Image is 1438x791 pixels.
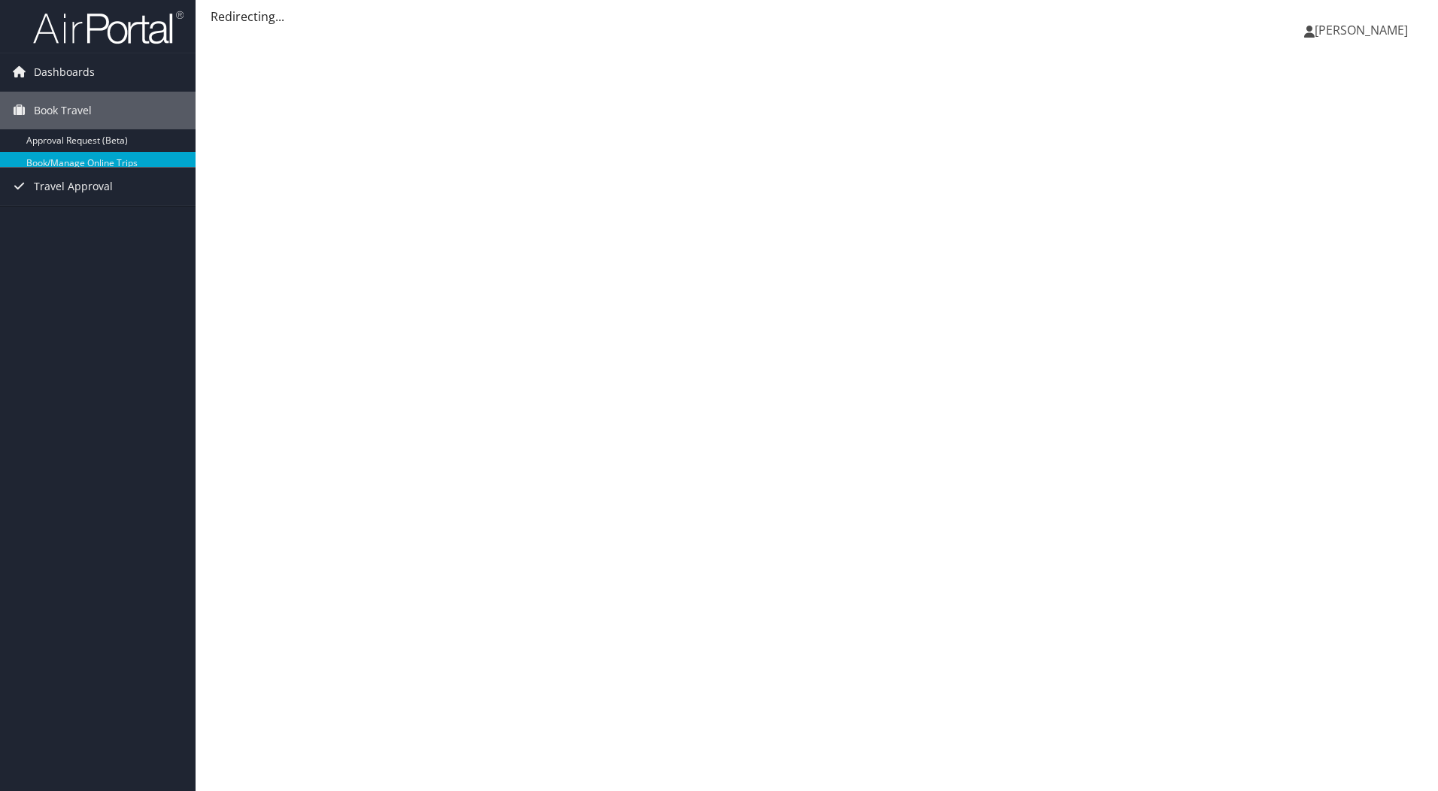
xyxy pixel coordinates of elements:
[1315,22,1408,38] span: [PERSON_NAME]
[34,92,92,129] span: Book Travel
[33,10,184,45] img: airportal-logo.png
[34,53,95,91] span: Dashboards
[34,168,113,205] span: Travel Approval
[211,8,1423,26] div: Redirecting...
[1304,8,1423,53] a: [PERSON_NAME]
